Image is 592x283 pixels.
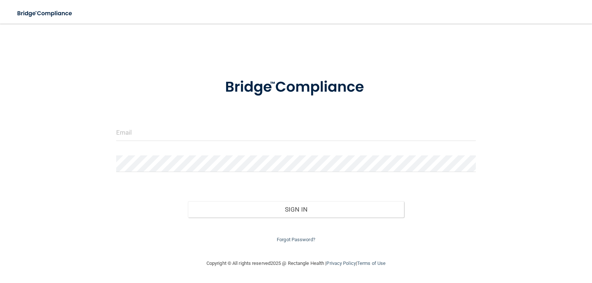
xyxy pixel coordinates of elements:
img: bridge_compliance_login_screen.278c3ca4.svg [11,6,79,21]
button: Sign In [188,201,404,218]
a: Terms of Use [357,260,386,266]
div: Copyright © All rights reserved 2025 @ Rectangle Health | | [161,252,431,275]
input: Email [116,124,476,141]
img: bridge_compliance_login_screen.278c3ca4.svg [210,68,382,107]
a: Forgot Password? [277,237,315,242]
a: Privacy Policy [326,260,356,266]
